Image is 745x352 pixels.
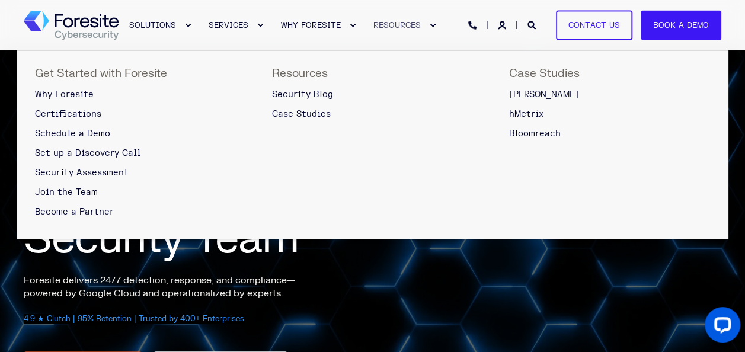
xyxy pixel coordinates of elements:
[272,89,333,100] span: Security Blog
[527,20,538,30] a: Open Search
[35,187,98,197] span: Join the Team
[24,11,119,40] a: Back to Home
[509,89,579,100] span: [PERSON_NAME]
[695,302,745,352] iframe: LiveChat chat widget
[509,66,580,81] span: Case Studies
[35,89,94,100] span: Why Foresite
[35,168,129,178] span: Security Assessment
[24,11,119,40] img: Foresite logo, a hexagon shape of blues with a directional arrow to the right hand side, and the ...
[272,109,331,119] span: Case Studies
[35,207,114,217] span: Become a Partner
[498,20,509,30] a: Login
[35,109,101,119] span: Certifications
[35,66,167,81] span: Get Started with Foresite
[129,20,176,30] span: SOLUTIONS
[373,20,421,30] span: RESOURCES
[272,66,328,81] span: Resources
[24,274,320,300] p: Foresite delivers 24/7 detection, response, and compliance—powered by Google Cloud and operationa...
[556,10,632,40] a: Contact Us
[429,22,436,29] div: Expand RESOURCES
[509,109,544,119] span: hMetrix
[509,129,561,139] span: Bloomreach
[35,129,110,139] span: Schedule a Demo
[349,22,356,29] div: Expand WHY FORESITE
[24,314,244,324] span: 4.9 ★ Clutch | 95% Retention | Trusted by 400+ Enterprises
[641,10,721,40] a: Book a Demo
[257,22,264,29] div: Expand SERVICES
[35,148,140,158] span: Set up a Discovery Call
[281,20,341,30] span: WHY FORESITE
[184,22,191,29] div: Expand SOLUTIONS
